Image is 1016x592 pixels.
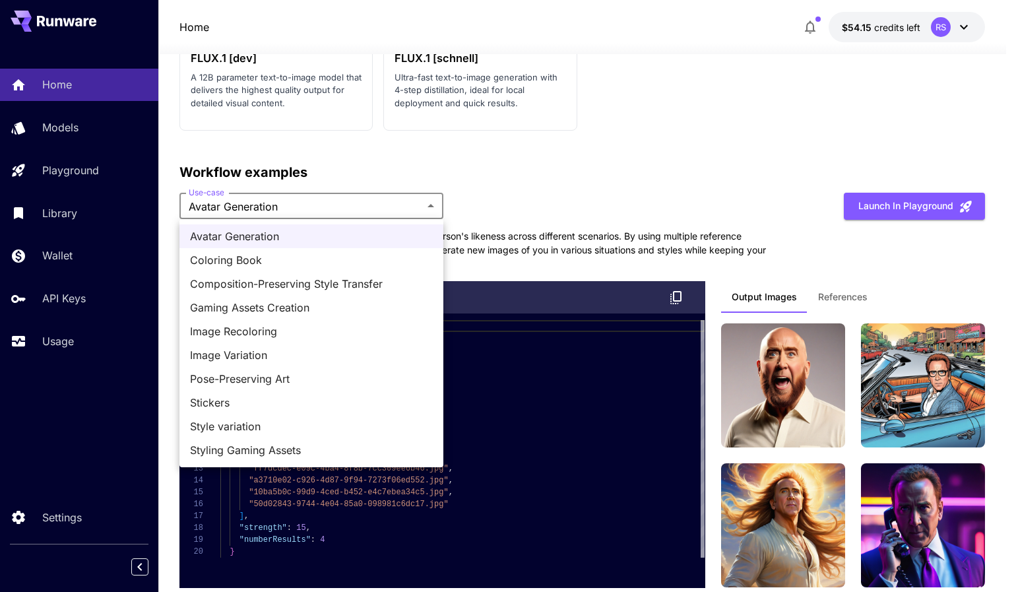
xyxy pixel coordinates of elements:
span: Coloring Book [190,252,433,268]
span: Avatar Generation [190,228,433,244]
span: Stickers [190,395,433,411]
span: Gaming Assets Creation [190,300,433,315]
span: Style variation [190,418,433,434]
span: Image Variation [190,347,433,363]
span: Pose-Preserving Art [190,371,433,387]
span: Image Recoloring [190,323,433,339]
span: Composition-Preserving Style Transfer [190,276,433,292]
span: Styling Gaming Assets [190,442,433,458]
